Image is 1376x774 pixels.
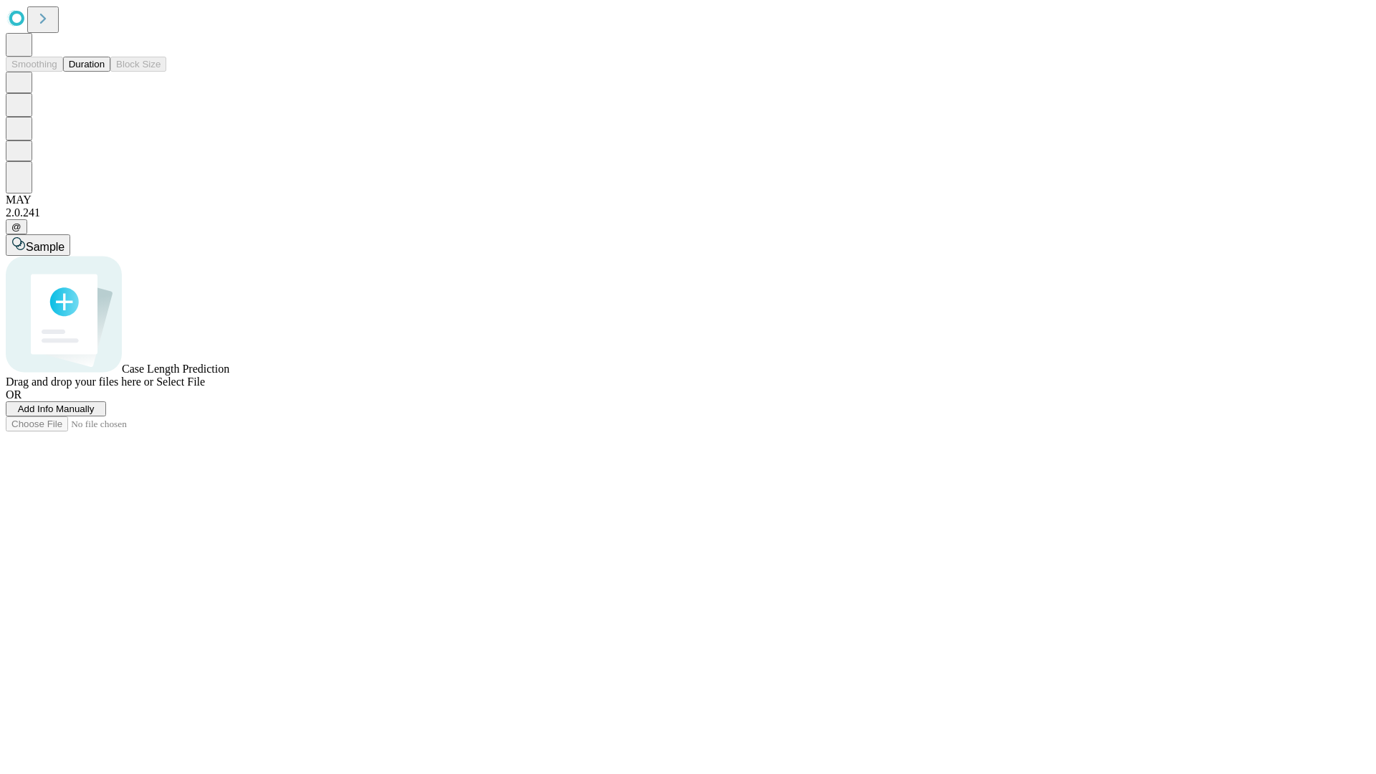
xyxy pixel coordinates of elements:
[156,376,205,388] span: Select File
[110,57,166,72] button: Block Size
[18,403,95,414] span: Add Info Manually
[6,57,63,72] button: Smoothing
[6,234,70,256] button: Sample
[6,388,21,401] span: OR
[26,241,64,253] span: Sample
[6,193,1370,206] div: MAY
[6,219,27,234] button: @
[63,57,110,72] button: Duration
[11,221,21,232] span: @
[122,363,229,375] span: Case Length Prediction
[6,206,1370,219] div: 2.0.241
[6,401,106,416] button: Add Info Manually
[6,376,153,388] span: Drag and drop your files here or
